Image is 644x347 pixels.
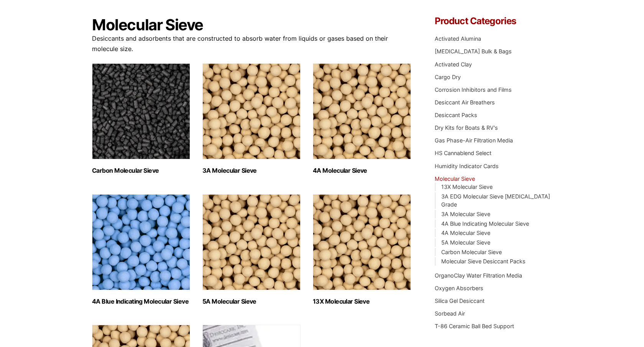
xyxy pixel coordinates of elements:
a: Cargo Dry [435,74,461,80]
a: Dry Kits for Boats & RV's [435,124,498,131]
a: 13X Molecular Sieve [441,183,493,190]
a: Visit product category 3A Molecular Sieve [202,63,301,174]
a: 4A Blue Indicating Molecular Sieve [441,220,529,227]
h2: Carbon Molecular Sieve [92,167,190,174]
h2: 4A Blue Indicating Molecular Sieve [92,298,190,305]
img: 4A Molecular Sieve [313,63,411,159]
a: Visit product category 13X Molecular Sieve [313,194,411,305]
a: 3A EDG Molecular Sieve [MEDICAL_DATA] Grade [441,193,550,208]
a: Molecular Sieve [435,175,475,182]
a: Corrosion Inhibitors and Films [435,86,512,93]
h2: 5A Molecular Sieve [202,298,301,305]
a: Activated Clay [435,61,472,68]
a: 4A Molecular Sieve [441,230,490,236]
a: Molecular Sieve Desiccant Packs [441,258,526,264]
a: Desiccant Air Breathers [435,99,495,106]
a: Activated Alumina [435,35,481,42]
h1: Molecular Sieve [92,17,412,33]
a: OrganoClay Water Filtration Media [435,272,522,279]
a: [MEDICAL_DATA] Bulk & Bags [435,48,512,55]
h2: 4A Molecular Sieve [313,167,411,174]
a: Visit product category 4A Blue Indicating Molecular Sieve [92,194,190,305]
a: Visit product category 5A Molecular Sieve [202,194,301,305]
a: Visit product category 4A Molecular Sieve [313,63,411,174]
h2: 3A Molecular Sieve [202,167,301,174]
a: Desiccant Packs [435,112,477,118]
a: Humidity Indicator Cards [435,163,499,169]
a: 3A Molecular Sieve [441,211,490,217]
h2: 13X Molecular Sieve [313,298,411,305]
a: T-86 Ceramic Ball Bed Support [435,323,514,329]
h4: Product Categories [435,17,552,26]
a: HS Cannablend Select [435,150,491,156]
img: 4A Blue Indicating Molecular Sieve [92,194,190,290]
a: Gas Phase-Air Filtration Media [435,137,513,144]
a: Carbon Molecular Sieve [441,249,502,255]
a: Silica Gel Desiccant [435,297,485,304]
a: Visit product category Carbon Molecular Sieve [92,63,190,174]
a: Oxygen Absorbers [435,285,483,291]
img: 3A Molecular Sieve [202,63,301,159]
a: Sorbead Air [435,310,465,317]
p: Desiccants and adsorbents that are constructed to absorb water from liquids or gases based on the... [92,33,412,54]
a: 5A Molecular Sieve [441,239,490,246]
img: Carbon Molecular Sieve [92,63,190,159]
img: 5A Molecular Sieve [202,194,301,290]
img: 13X Molecular Sieve [313,194,411,290]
